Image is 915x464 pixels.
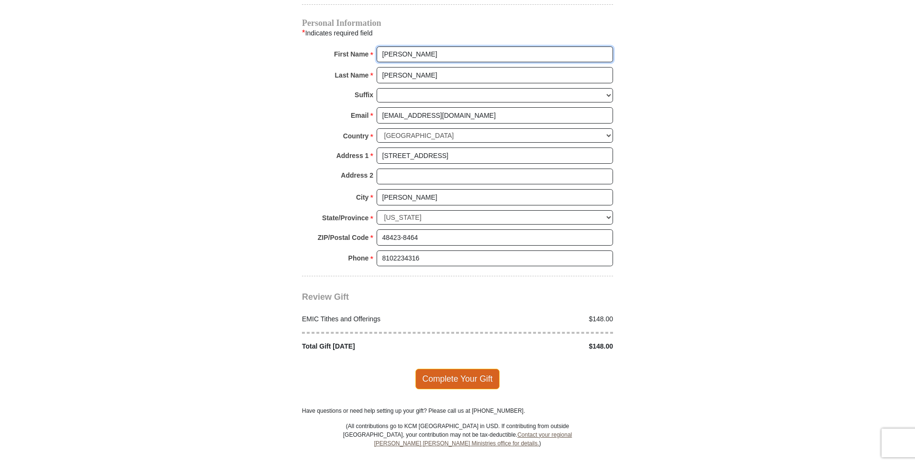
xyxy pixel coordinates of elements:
p: Have questions or need help setting up your gift? Please call us at [PHONE_NUMBER]. [302,407,613,415]
div: Indicates required field [302,27,613,39]
strong: ZIP/Postal Code [318,231,369,244]
strong: First Name [334,47,368,61]
strong: Country [343,129,369,143]
h4: Personal Information [302,19,613,27]
strong: Email [351,109,368,122]
div: $148.00 [457,341,618,351]
strong: Address 1 [336,149,369,162]
strong: Suffix [355,88,373,102]
div: Total Gift [DATE] [297,341,458,351]
strong: Last Name [335,68,369,82]
span: Review Gift [302,292,349,302]
strong: Phone [348,251,369,265]
strong: Address 2 [341,169,373,182]
div: $148.00 [457,314,618,324]
a: Contact your regional [PERSON_NAME] [PERSON_NAME] Ministries office for details. [374,431,572,447]
strong: State/Province [322,211,368,225]
div: EMIC Tithes and Offerings [297,314,458,324]
strong: City [356,191,368,204]
span: Complete Your Gift [415,369,500,389]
